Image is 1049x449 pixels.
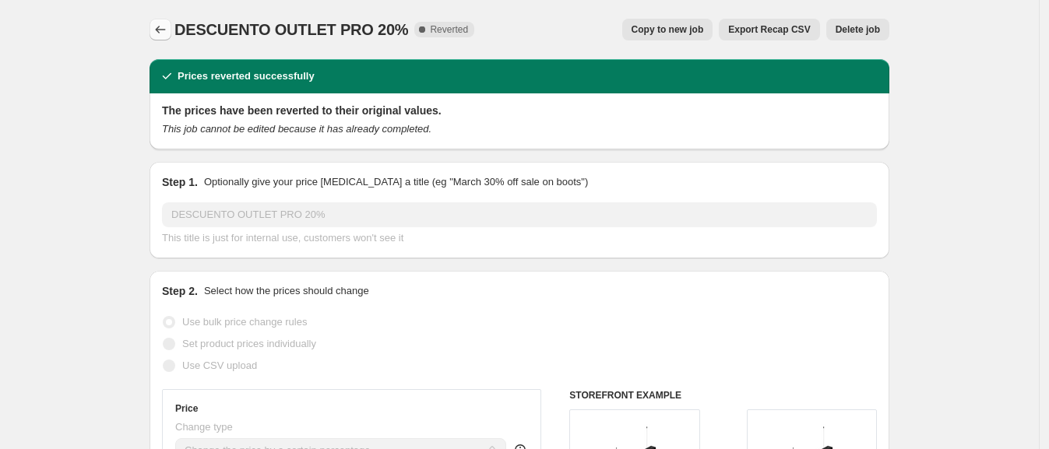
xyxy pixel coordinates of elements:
span: Export Recap CSV [728,23,810,36]
span: Reverted [430,23,468,36]
h3: Price [175,402,198,415]
h2: Prices reverted successfully [178,68,315,84]
h6: STOREFRONT EXAMPLE [569,389,877,402]
p: Optionally give your price [MEDICAL_DATA] a title (eg "March 30% off sale on boots") [204,174,588,190]
button: Copy to new job [622,19,713,40]
span: Change type [175,421,233,433]
span: Copy to new job [632,23,704,36]
span: DESCUENTO OUTLET PRO 20% [174,21,408,38]
h2: Step 2. [162,283,198,299]
input: 30% off holiday sale [162,202,877,227]
span: Use CSV upload [182,360,257,371]
h2: The prices have been reverted to their original values. [162,103,877,118]
span: Set product prices individually [182,338,316,349]
h2: Step 1. [162,174,198,190]
span: Delete job [836,23,880,36]
span: Use bulk price change rules [182,316,307,328]
i: This job cannot be edited because it has already completed. [162,123,431,135]
p: Select how the prices should change [204,283,369,299]
button: Delete job [826,19,889,40]
button: Price change jobs [150,19,171,40]
span: This title is just for internal use, customers won't see it [162,232,403,244]
button: Export Recap CSV [719,19,819,40]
